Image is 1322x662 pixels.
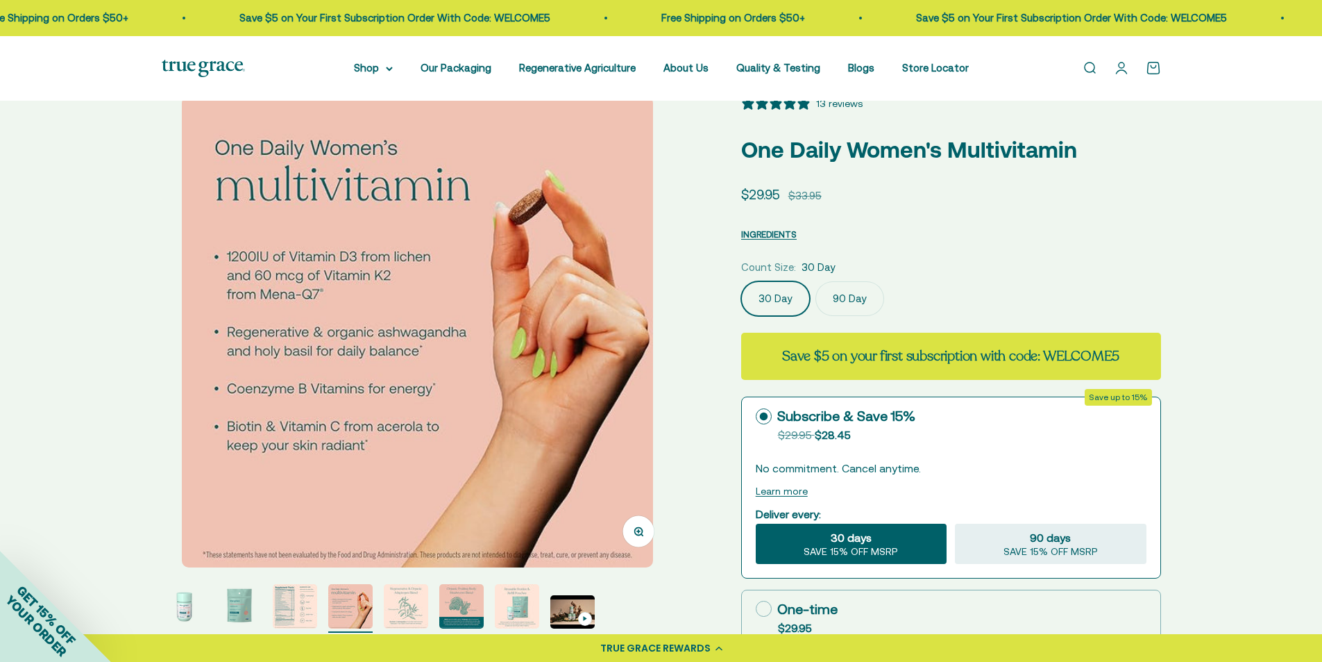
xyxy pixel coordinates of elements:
[600,641,711,656] div: TRUE GRACE REWARDS
[519,62,636,74] a: Regenerative Agriculture
[902,62,969,74] a: Store Locator
[495,584,539,629] img: When you opt for our refill pouches instead of buying a whole new bottle every time you buy suppl...
[741,229,797,240] span: INGREDIENTS
[741,132,1161,167] p: One Daily Women's Multivitamin
[378,12,521,24] a: Free Shipping on Orders $50+
[273,584,317,629] img: We select ingredients that play a concrete role in true health, and we include them at effective ...
[816,96,863,111] div: 13 reviews
[354,60,393,76] summary: Shop
[328,584,373,629] img: - 1200IU of Vitamin D3 from Lichen and 60 mcg of Vitamin K2 from Mena-Q7 - Regenerative & organic...
[421,62,491,74] a: Our Packaging
[741,259,796,276] legend: Count Size:
[632,10,943,26] p: Save $5 on Your First Subscription Order With Code: WELCOME5
[439,584,484,629] img: Reighi supports healthy aging.* Cordyceps support endurance.* Our extracts come exclusively from ...
[384,584,428,629] img: Holy Basil and Ashwagandha are Ayurvedic herbs known as "adaptogens." They support overall health...
[663,62,709,74] a: About Us
[273,584,317,633] button: Go to item 3
[384,584,428,633] button: Go to item 5
[802,259,836,276] span: 30 Day
[741,96,863,111] button: 5 stars, 13 ratings
[3,593,69,659] span: YOUR ORDER
[550,595,595,633] button: Go to item 8
[182,96,653,568] img: - 1200IU of Vitamin D3 from Lichen and 60 mcg of Vitamin K2 from Mena-Q7 - Regenerative & organic...
[328,584,373,633] button: Go to item 4
[848,62,874,74] a: Blogs
[782,347,1119,365] strong: Save $5 on your first subscription with code: WELCOME5
[736,62,820,74] a: Quality & Testing
[14,583,78,647] span: GET 15% OFF
[162,584,206,633] button: Go to item 1
[439,584,484,633] button: Go to item 6
[495,584,539,633] button: Go to item 7
[217,584,262,633] button: Go to item 2
[1054,12,1198,24] a: Free Shipping on Orders $50+
[741,184,780,205] sale-price: $29.95
[217,584,262,629] img: We select ingredients that play a concrete role in true health, and we include them at effective ...
[788,188,822,204] compare-at-price: $33.95
[162,584,206,629] img: We select ingredients that play a concrete role in true health, and we include them at effective ...
[741,226,797,242] button: INGREDIENTS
